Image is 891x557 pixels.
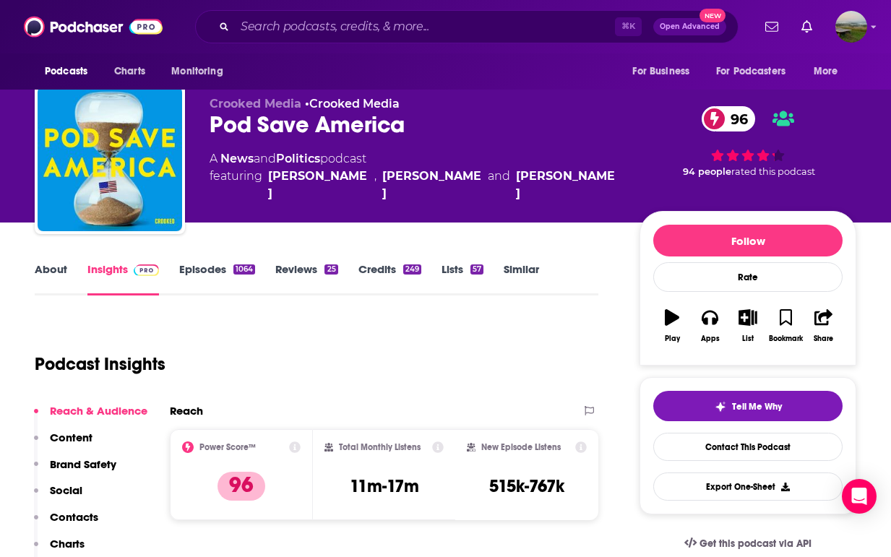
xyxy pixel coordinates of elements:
div: 249 [403,264,421,275]
span: Logged in as hlrobbins [835,11,867,43]
span: Tell Me Why [732,401,782,413]
a: Charts [105,58,154,85]
button: Play [653,300,691,352]
span: ⌘ K [615,17,642,36]
div: Share [814,334,833,343]
a: Episodes1064 [179,262,255,295]
a: Reviews25 [275,262,337,295]
p: Content [50,431,92,444]
a: Lists57 [442,262,483,295]
span: featuring [210,168,616,202]
span: Podcasts [45,61,87,82]
span: 96 [716,106,755,131]
h3: 515k-767k [489,475,564,497]
button: open menu [35,58,106,85]
a: Show notifications dropdown [796,14,818,39]
span: More [814,61,838,82]
span: and [254,152,276,165]
span: rated this podcast [731,166,815,177]
div: Apps [701,334,720,343]
span: New [700,9,726,22]
button: open menu [804,58,856,85]
h2: Reach [170,404,203,418]
div: Open Intercom Messenger [842,479,877,514]
div: [PERSON_NAME] [382,168,483,202]
button: Reach & Audience [34,404,147,431]
button: List [729,300,767,352]
div: [PERSON_NAME] [516,168,616,202]
span: and [488,168,510,202]
div: Play [665,334,680,343]
button: Follow [653,225,843,256]
p: Charts [50,537,85,550]
button: Export One-Sheet [653,472,843,501]
div: 1064 [233,264,255,275]
div: A podcast [210,150,616,202]
p: Contacts [50,510,98,524]
button: open menu [161,58,241,85]
img: Podchaser Pro [134,264,159,276]
p: 96 [218,472,265,501]
button: Show profile menu [835,11,867,43]
button: Apps [691,300,728,352]
img: Podchaser - Follow, Share and Rate Podcasts [24,13,163,40]
span: For Business [632,61,689,82]
button: open menu [707,58,806,85]
div: Search podcasts, credits, & more... [195,10,739,43]
div: 25 [324,264,337,275]
img: Pod Save America [38,87,182,231]
div: 57 [470,264,483,275]
a: 96 [702,106,755,131]
a: Show notifications dropdown [759,14,784,39]
a: Politics [276,152,320,165]
a: About [35,262,67,295]
h3: 11m-17m [350,475,419,497]
span: For Podcasters [716,61,785,82]
input: Search podcasts, credits, & more... [235,15,615,38]
button: Social [34,483,82,510]
span: , [374,168,376,202]
h2: New Episode Listens [481,442,561,452]
div: Bookmark [769,334,803,343]
span: Crooked Media [210,97,301,111]
button: Contacts [34,510,98,537]
span: • [305,97,400,111]
a: Similar [504,262,539,295]
button: Share [805,300,843,352]
span: Get this podcast via API [700,537,812,550]
h2: Total Monthly Listens [339,442,421,452]
button: Bookmark [767,300,804,352]
button: Open AdvancedNew [653,18,726,35]
p: Reach & Audience [50,404,147,418]
button: open menu [622,58,707,85]
button: Content [34,431,92,457]
h2: Power Score™ [199,442,256,452]
div: Rate [653,262,843,292]
button: Brand Safety [34,457,116,484]
span: Charts [114,61,145,82]
a: News [220,152,254,165]
p: Social [50,483,82,497]
a: Crooked Media [309,97,400,111]
div: [PERSON_NAME] [268,168,369,202]
span: Monitoring [171,61,223,82]
div: List [742,334,754,343]
a: Contact This Podcast [653,433,843,461]
div: 96 94 peoplerated this podcast [640,97,856,186]
h1: Podcast Insights [35,353,165,375]
a: InsightsPodchaser Pro [87,262,159,295]
img: User Profile [835,11,867,43]
span: Open Advanced [660,23,720,30]
p: Brand Safety [50,457,116,471]
button: tell me why sparkleTell Me Why [653,391,843,421]
span: 94 people [683,166,731,177]
a: Credits249 [358,262,421,295]
img: tell me why sparkle [715,401,726,413]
